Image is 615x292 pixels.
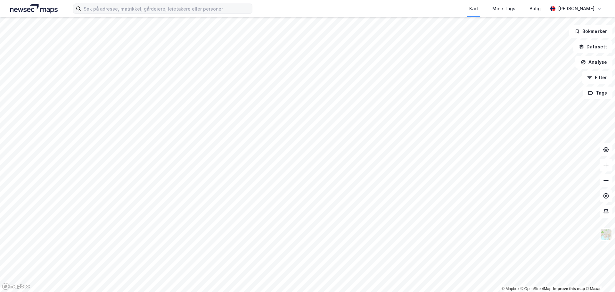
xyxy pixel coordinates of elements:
div: [PERSON_NAME] [558,5,594,13]
button: Tags [583,87,612,99]
button: Datasett [573,40,612,53]
a: Mapbox [502,287,519,291]
iframe: Chat Widget [583,261,615,292]
button: Filter [582,71,612,84]
div: Mine Tags [492,5,515,13]
div: Bolig [529,5,541,13]
a: Mapbox homepage [2,283,30,290]
a: Improve this map [553,287,585,291]
a: OpenStreetMap [521,287,552,291]
button: Analyse [575,56,612,69]
img: logo.a4113a55bc3d86da70a041830d287a7e.svg [10,4,58,13]
img: Z [600,228,612,240]
div: Kart [469,5,478,13]
input: Søk på adresse, matrikkel, gårdeiere, leietakere eller personer [81,4,252,13]
button: Bokmerker [569,25,612,38]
